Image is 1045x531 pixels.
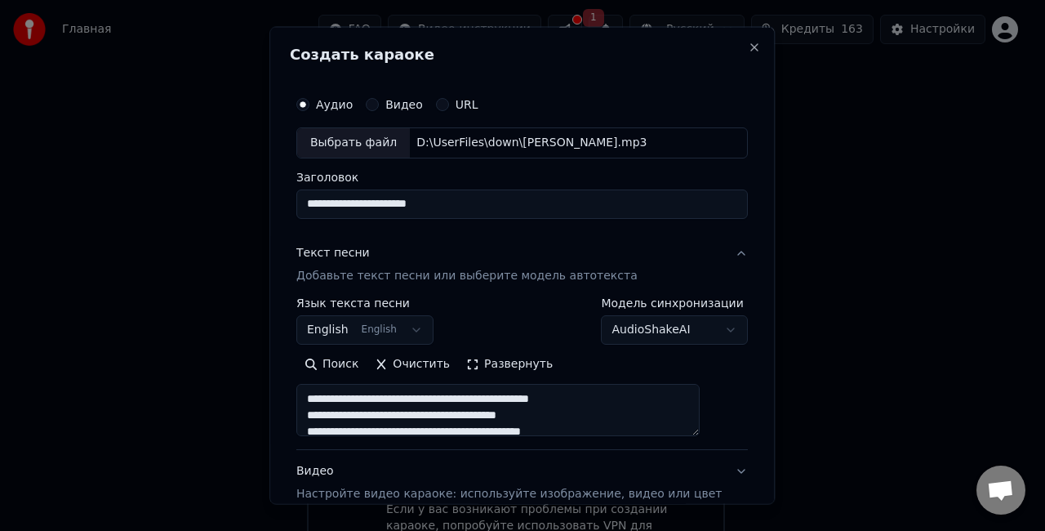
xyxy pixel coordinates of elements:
[367,350,459,377] button: Очистить
[316,99,353,110] label: Аудио
[296,297,748,448] div: Текст песниДобавьте текст песни или выберите модель автотекста
[296,485,722,502] p: Настройте видео караоке: используйте изображение, видео или цвет
[290,47,754,62] h2: Создать караоке
[296,350,367,377] button: Поиск
[385,99,423,110] label: Видео
[296,231,748,297] button: Текст песниДобавьте текст песни или выберите модель автотекста
[296,244,370,261] div: Текст песни
[602,297,749,308] label: Модель синхронизации
[296,462,722,502] div: Видео
[296,267,638,283] p: Добавьте текст песни или выберите модель автотекста
[410,135,653,151] div: D:\UserFiles\down\[PERSON_NAME].mp3
[297,128,410,158] div: Выбрать файл
[456,99,478,110] label: URL
[296,449,748,515] button: ВидеоНастройте видео караоке: используйте изображение, видео или цвет
[458,350,561,377] button: Развернуть
[296,297,434,308] label: Язык текста песни
[296,171,748,182] label: Заголовок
